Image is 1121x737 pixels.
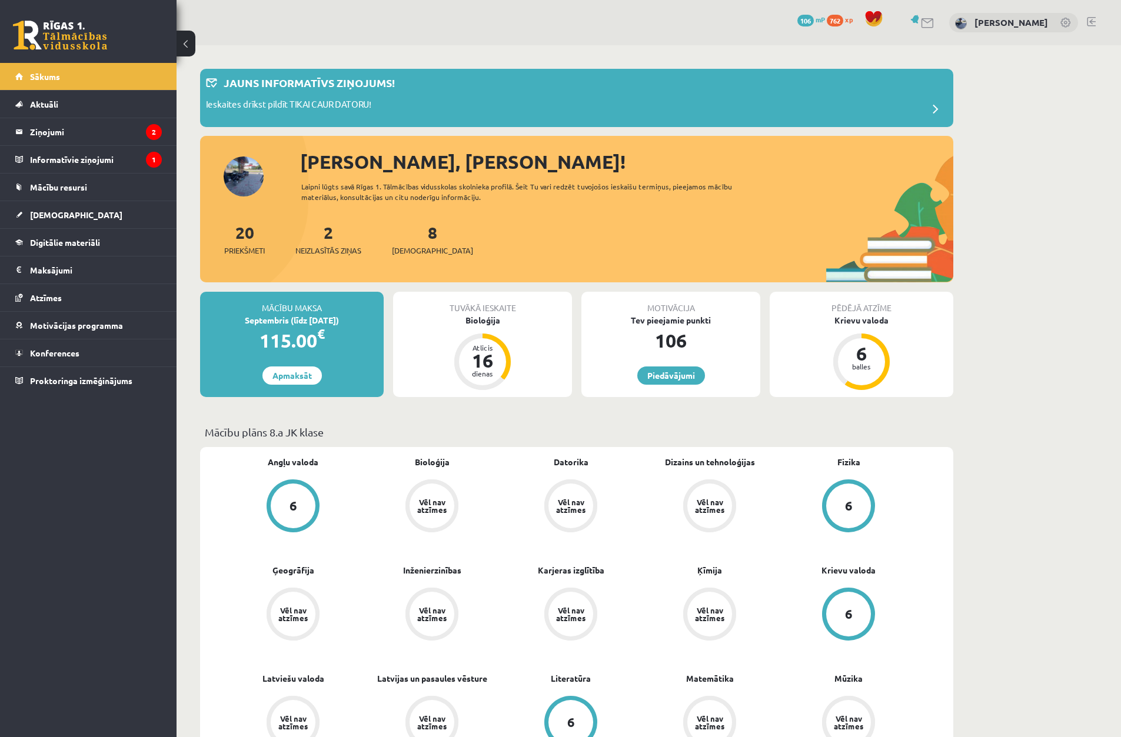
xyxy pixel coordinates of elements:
div: Vēl nav atzīmes [832,715,865,730]
a: Apmaksāt [262,366,322,385]
div: Vēl nav atzīmes [693,715,726,730]
a: Proktoringa izmēģinājums [15,367,162,394]
a: Krievu valoda 6 balles [770,314,953,392]
span: 762 [827,15,843,26]
span: [DEMOGRAPHIC_DATA] [392,245,473,256]
div: Atlicis [465,344,500,351]
a: Maksājumi [15,256,162,284]
a: Latvijas un pasaules vēsture [377,672,487,685]
div: Laipni lūgts savā Rīgas 1. Tālmācības vidusskolas skolnieka profilā. Šeit Tu vari redzēt tuvojošo... [301,181,753,202]
span: Sākums [30,71,60,82]
span: € [317,325,325,342]
span: Konferences [30,348,79,358]
span: mP [816,15,825,24]
p: Ieskaites drīkst pildīt TIKAI CAUR DATORU! [206,98,371,114]
div: Vēl nav atzīmes [693,498,726,513]
div: Vēl nav atzīmes [554,606,587,622]
span: Mācību resursi [30,182,87,192]
a: Vēl nav atzīmes [224,588,362,643]
div: Bioloģija [393,314,572,326]
a: [DEMOGRAPHIC_DATA] [15,201,162,228]
a: Literatūra [551,672,591,685]
legend: Informatīvie ziņojumi [30,146,162,173]
span: Proktoringa izmēģinājums [30,375,132,386]
span: Atzīmes [30,292,62,303]
div: Tuvākā ieskaite [393,292,572,314]
a: 106 mP [797,15,825,24]
div: Vēl nav atzīmes [693,606,726,622]
a: Piedāvājumi [637,366,705,385]
a: Inženierzinības [403,564,461,576]
i: 1 [146,152,162,168]
a: 8[DEMOGRAPHIC_DATA] [392,222,473,256]
p: Jauns informatīvs ziņojums! [224,75,395,91]
span: xp [845,15,853,24]
a: 6 [779,479,918,535]
a: Angļu valoda [268,456,318,468]
i: 2 [146,124,162,140]
img: Endijs Laizāns [955,18,967,29]
a: Ziņojumi2 [15,118,162,145]
a: Mūzika [834,672,863,685]
span: Digitālie materiāli [30,237,100,248]
a: Konferences [15,339,162,366]
div: 6 [844,344,879,363]
div: 6 [567,716,575,729]
a: Vēl nav atzīmes [501,588,640,643]
a: 6 [224,479,362,535]
a: Bioloģija [415,456,450,468]
a: Matemātika [686,672,734,685]
div: Mācību maksa [200,292,384,314]
legend: Ziņojumi [30,118,162,145]
a: Rīgas 1. Tālmācības vidusskola [13,21,107,50]
a: 6 [779,588,918,643]
a: [PERSON_NAME] [974,16,1048,28]
a: Vēl nav atzīmes [501,479,640,535]
div: Vēl nav atzīmes [277,606,310,622]
p: Mācību plāns 8.a JK klase [205,424,949,440]
legend: Maksājumi [30,256,162,284]
span: 106 [797,15,814,26]
a: Atzīmes [15,284,162,311]
a: Vēl nav atzīmes [640,588,779,643]
span: Priekšmeti [224,245,265,256]
div: Krievu valoda [770,314,953,326]
div: Vēl nav atzīmes [415,715,448,730]
a: Krievu valoda [821,564,876,576]
div: balles [844,363,879,370]
span: Motivācijas programma [30,320,123,331]
a: Vēl nav atzīmes [362,479,501,535]
div: Septembris (līdz [DATE]) [200,314,384,326]
a: 762 xp [827,15,859,24]
div: 6 [845,608,853,621]
a: Aktuāli [15,91,162,118]
div: 6 [290,499,297,512]
div: Vēl nav atzīmes [415,498,448,513]
div: Vēl nav atzīmes [415,606,448,622]
div: Pēdējā atzīme [770,292,953,314]
a: Fizika [837,456,860,468]
div: dienas [465,370,500,377]
a: Sākums [15,63,162,90]
a: Digitālie materiāli [15,229,162,256]
div: 115.00 [200,326,384,355]
a: Informatīvie ziņojumi1 [15,146,162,173]
div: 106 [581,326,760,355]
span: Aktuāli [30,99,58,109]
a: 20Priekšmeti [224,222,265,256]
div: Vēl nav atzīmes [277,715,310,730]
div: [PERSON_NAME], [PERSON_NAME]! [300,148,953,176]
div: Tev pieejamie punkti [581,314,760,326]
span: Neizlasītās ziņas [295,245,361,256]
a: Karjeras izglītība [538,564,604,576]
div: 6 [845,499,853,512]
div: Motivācija [581,292,760,314]
a: 2Neizlasītās ziņas [295,222,361,256]
a: Latviešu valoda [262,672,324,685]
div: 16 [465,351,500,370]
a: Vēl nav atzīmes [362,588,501,643]
a: Datorika [554,456,588,468]
a: Vēl nav atzīmes [640,479,779,535]
a: Motivācijas programma [15,312,162,339]
a: Ķīmija [697,564,722,576]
